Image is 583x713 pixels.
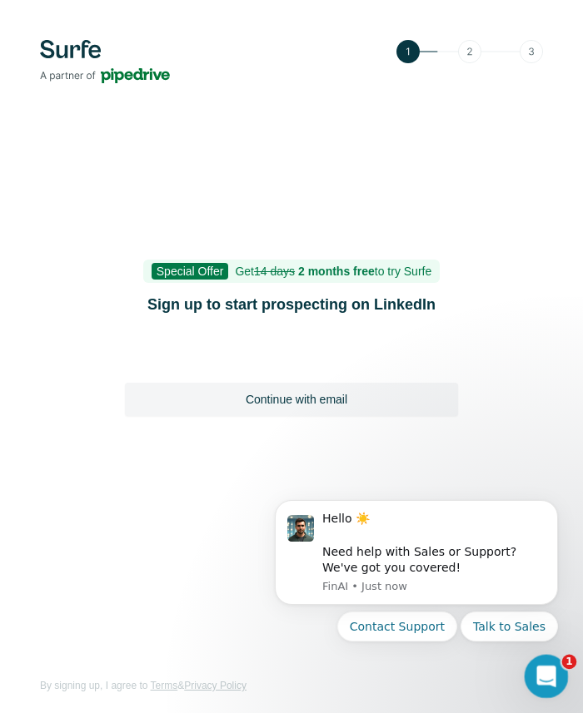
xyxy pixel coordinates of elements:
[235,265,431,278] span: Get to try Surfe
[117,338,466,374] iframe: Sign in with Google Button
[152,263,229,280] span: Special Offer
[184,680,247,691] a: Privacy Policy
[151,680,178,691] a: Terms
[125,293,458,316] h1: Sign up to start prospecting on LinkedIn
[298,265,375,278] b: 2 months free
[254,265,295,278] s: 14 days
[250,479,583,705] iframe: Intercom notifications message
[525,655,569,699] iframe: Intercom live chat
[246,391,347,408] span: Continue with email
[40,40,170,83] img: Surfe's logo
[562,655,577,670] span: 1
[396,40,543,63] img: Step 1
[177,680,184,691] span: &
[40,680,147,691] span: By signing up, I agree to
